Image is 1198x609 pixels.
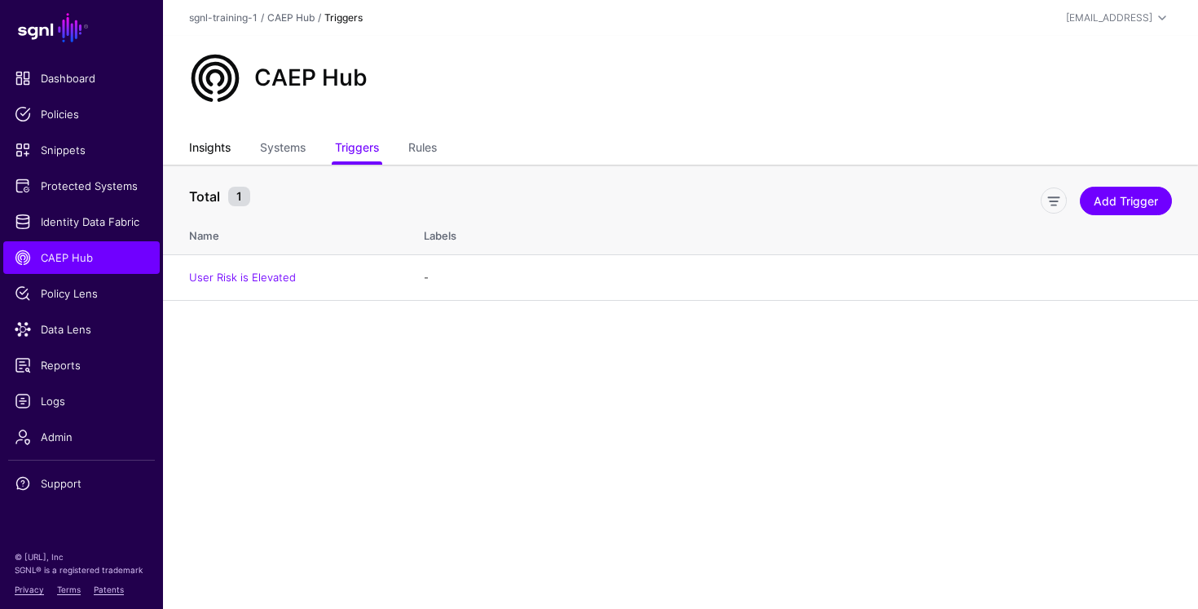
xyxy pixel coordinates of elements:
div: / [315,11,324,25]
a: SGNL [10,10,153,46]
a: Insights [189,134,231,165]
a: Privacy [15,585,44,594]
a: User Risk is Elevated [189,271,296,284]
span: CAEP Hub [15,249,148,266]
span: Logs [15,393,148,409]
p: © [URL], Inc [15,550,148,563]
a: CAEP Hub [267,11,315,24]
strong: Total [189,188,220,205]
span: Data Lens [15,321,148,338]
a: Systems [260,134,306,165]
span: Dashboard [15,70,148,86]
th: Labels [407,212,1198,254]
span: Admin [15,429,148,445]
h2: CAEP Hub [254,64,368,92]
a: Snippets [3,134,160,166]
a: Add Trigger [1080,187,1172,215]
small: 1 [228,187,250,206]
div: [EMAIL_ADDRESS] [1066,11,1152,25]
a: Admin [3,421,160,453]
a: Data Lens [3,313,160,346]
span: Policies [15,106,148,122]
a: Patents [94,585,124,594]
p: SGNL® is a registered trademark [15,563,148,576]
a: CAEP Hub [3,241,160,274]
a: Terms [57,585,81,594]
a: Triggers [335,134,379,165]
a: Rules [408,134,437,165]
a: Logs [3,385,160,417]
span: Snippets [15,142,148,158]
span: Reports [15,357,148,373]
a: Dashboard [3,62,160,95]
strong: Triggers [324,11,363,24]
span: Policy Lens [15,285,148,302]
a: Protected Systems [3,170,160,202]
div: - [424,270,1172,286]
div: / [258,11,267,25]
a: Policy Lens [3,277,160,310]
a: Policies [3,98,160,130]
span: Protected Systems [15,178,148,194]
th: Name [163,212,407,254]
span: Identity Data Fabric [15,214,148,230]
a: Reports [3,349,160,382]
span: Support [15,475,148,492]
a: sgnl-training-1 [189,11,258,24]
a: Identity Data Fabric [3,205,160,238]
